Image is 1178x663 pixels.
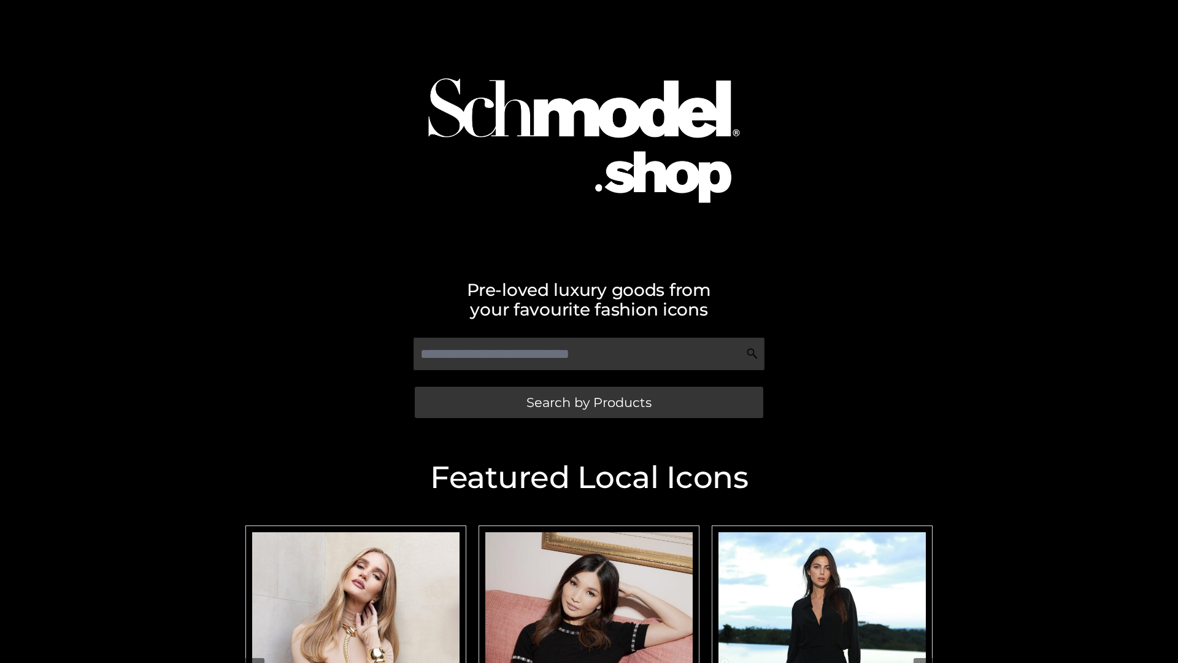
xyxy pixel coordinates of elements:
img: Search Icon [746,347,758,360]
h2: Pre-loved luxury goods from your favourite fashion icons [239,280,939,319]
a: Search by Products [415,387,763,418]
span: Search by Products [526,396,652,409]
h2: Featured Local Icons​ [239,462,939,493]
